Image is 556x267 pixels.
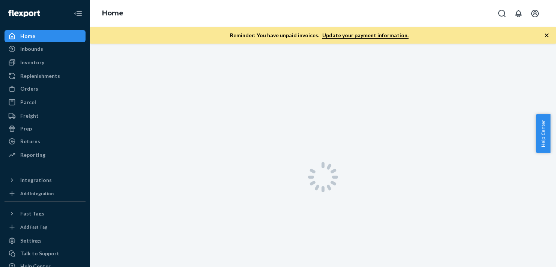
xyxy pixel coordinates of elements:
a: Freight [5,110,86,122]
div: Parcel [20,99,36,106]
button: Integrations [5,174,86,186]
img: Flexport logo [8,10,40,17]
ol: breadcrumbs [96,3,129,24]
a: Inventory [5,56,86,68]
div: Inventory [20,59,44,66]
button: Help Center [536,114,550,153]
div: Prep [20,125,32,132]
a: Add Integration [5,189,86,198]
button: Fast Tags [5,208,86,220]
div: Add Fast Tag [20,224,47,230]
div: Replenishments [20,72,60,80]
a: Orders [5,83,86,95]
button: Close Navigation [71,6,86,21]
a: Talk to Support [5,247,86,259]
div: Freight [20,112,39,120]
div: Inbounds [20,45,43,53]
a: Add Fast Tag [5,223,86,232]
div: Returns [20,138,40,145]
div: Reporting [20,151,45,159]
button: Open notifications [511,6,526,21]
a: Inbounds [5,43,86,55]
a: Returns [5,135,86,147]
p: Reminder: You have unpaid invoices. [230,32,409,39]
a: Update your payment information. [322,32,409,39]
a: Settings [5,235,86,247]
div: Talk to Support [20,250,59,257]
a: Parcel [5,96,86,108]
a: Prep [5,123,86,135]
div: Add Integration [20,190,54,197]
a: Replenishments [5,70,86,82]
div: Integrations [20,176,52,184]
div: Orders [20,85,38,93]
div: Home [20,32,35,40]
button: Open Search Box [494,6,509,21]
button: Open account menu [527,6,542,21]
a: Home [102,9,123,17]
a: Home [5,30,86,42]
div: Fast Tags [20,210,44,217]
div: Settings [20,237,42,244]
a: Reporting [5,149,86,161]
